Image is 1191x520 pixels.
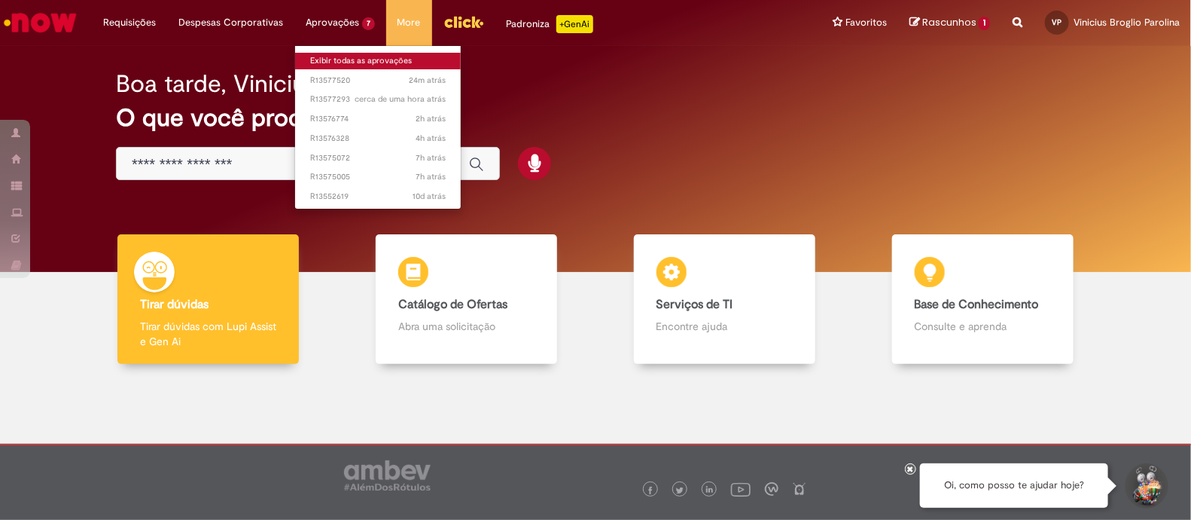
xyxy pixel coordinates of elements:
[416,133,446,144] span: 4h atrás
[416,152,446,164] span: 7h atrás
[922,15,976,29] span: Rascunhos
[1074,16,1180,29] span: Vinicius Broglio Parolina
[103,15,156,30] span: Requisições
[416,171,446,182] time: 29/09/2025 08:42:55
[295,188,461,205] a: Aberto R13552619 :
[310,133,446,145] span: R13576328
[337,234,595,365] a: Catálogo de Ofertas Abra uma solicitação
[507,15,593,33] div: Padroniza
[295,53,461,69] a: Exibir todas as aprovações
[416,152,446,164] time: 29/09/2025 08:52:33
[362,17,375,30] span: 7
[413,191,446,202] span: 10d atrás
[416,133,446,144] time: 29/09/2025 11:47:17
[310,93,446,106] span: R13577293
[178,15,283,30] span: Despesas Corporativas
[355,93,446,105] time: 29/09/2025 14:31:09
[409,75,446,86] span: 24m atrás
[676,487,684,494] img: logo_footer_twitter.png
[1123,463,1168,509] button: Iniciar Conversa de Suporte
[294,45,461,210] ul: Aprovações
[731,479,751,499] img: logo_footer_youtube.png
[647,487,654,494] img: logo_footer_facebook.png
[416,113,446,124] span: 2h atrás
[909,16,990,30] a: Rascunhos
[79,234,337,365] a: Tirar dúvidas Tirar dúvidas com Lupi Assist e Gen Ai
[845,15,887,30] span: Favoritos
[310,152,446,164] span: R13575072
[116,105,1075,131] h2: O que você procura hoje?
[295,150,461,167] a: Aberto R13575072 :
[310,191,446,203] span: R13552619
[706,486,714,495] img: logo_footer_linkedin.png
[116,71,317,97] h2: Boa tarde, Vinicius
[306,15,359,30] span: Aprovações
[765,482,778,496] img: logo_footer_workplace.png
[295,169,461,185] a: Aberto R13575005 :
[295,72,461,89] a: Aberto R13577520 :
[140,319,277,349] p: Tirar dúvidas com Lupi Assist e Gen Ai
[344,460,431,491] img: logo_footer_ambev_rotulo_gray.png
[915,319,1052,334] p: Consulte e aprenda
[2,8,79,38] img: ServiceNow
[656,297,733,312] b: Serviços de TI
[310,75,446,87] span: R13577520
[979,17,990,30] span: 1
[398,15,421,30] span: More
[416,113,446,124] time: 29/09/2025 13:14:27
[295,91,461,108] a: Aberto R13577293 :
[920,463,1108,508] div: Oi, como posso te ajudar hoje?
[295,111,461,127] a: Aberto R13576774 :
[595,234,854,365] a: Serviços de TI Encontre ajuda
[413,191,446,202] time: 20/09/2025 11:20:47
[398,297,507,312] b: Catálogo de Ofertas
[656,319,793,334] p: Encontre ajuda
[1052,17,1062,27] span: VP
[398,319,535,334] p: Abra uma solicitação
[140,297,209,312] b: Tirar dúvidas
[915,297,1039,312] b: Base de Conhecimento
[854,234,1112,365] a: Base de Conhecimento Consulte e aprenda
[416,171,446,182] span: 7h atrás
[556,15,593,33] p: +GenAi
[310,171,446,183] span: R13575005
[355,93,446,105] span: cerca de uma hora atrás
[443,11,484,33] img: click_logo_yellow_360x200.png
[310,113,446,125] span: R13576774
[295,130,461,147] a: Aberto R13576328 :
[793,482,806,496] img: logo_footer_naosei.png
